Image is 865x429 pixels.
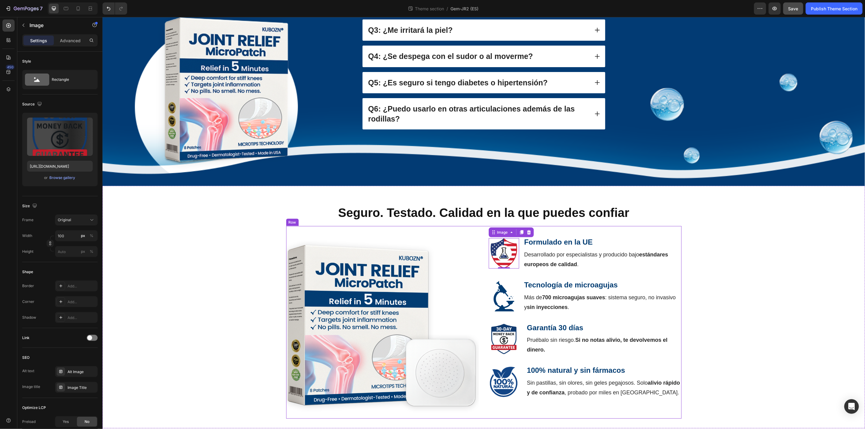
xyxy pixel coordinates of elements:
[30,22,81,29] p: Image
[422,264,516,272] strong: Tecnología de microagujas
[63,419,69,424] span: Yes
[68,299,96,305] div: Add...
[184,209,377,402] img: Alt Image
[22,217,33,223] label: Frame
[55,246,98,257] input: px%
[394,213,407,218] div: Image
[422,221,490,229] strong: Formulado en la UE
[22,368,34,374] div: Alt text
[386,307,417,337] img: Alt Image
[22,269,33,275] div: Shape
[68,385,96,390] div: Image Title
[425,307,481,315] strong: Garantía 30 días
[22,299,34,304] div: Corner
[450,5,478,12] span: Gem-JR2 (ES)
[22,315,36,320] div: Shadow
[386,264,417,294] img: Alt Image
[446,5,448,12] span: /
[22,283,34,289] div: Border
[425,287,465,293] strong: sin inyecciones
[22,384,40,390] div: Image title
[49,175,76,181] button: Browse gallery
[425,349,523,358] strong: 100% natural y sin fármacos
[422,276,578,295] p: Más de : sistema seguro, no invasivo y .
[22,335,30,341] div: Link
[79,248,87,255] button: %
[88,232,95,239] button: px
[22,405,46,410] div: Optimize LCP
[30,37,47,44] p: Settings
[68,315,96,321] div: Add...
[414,5,445,12] span: Theme section
[806,2,863,15] button: Publish Theme Section
[440,277,503,283] strong: 700 microagujas suaves
[386,221,417,252] img: Alt Image
[60,37,81,44] p: Advanced
[68,283,96,289] div: Add...
[266,88,472,106] strong: Q6: ¿Puedo usarlo en otras articulaciones además de las rodillas?
[422,233,578,252] p: Desarrollado por especialistas y producido bajo .
[52,73,89,87] div: Rectangle
[425,361,578,381] p: Sin pastillas, sin olores, sin geles pegajosos. Solo , probado por miles en [GEOGRAPHIC_DATA].
[88,248,95,255] button: px
[68,369,96,375] div: Alt Image
[79,232,87,239] button: %
[425,318,578,338] p: Pruébalo sin riesgo.
[266,35,431,43] strong: Q4: ¿Se despega con el sudor o al moverme?
[55,230,98,241] input: px%
[22,249,33,254] label: Height
[40,5,43,12] p: 7
[81,249,85,254] div: px
[22,59,31,64] div: Style
[22,202,38,210] div: Size
[58,217,71,223] span: Original
[27,118,93,156] img: preview-image
[811,5,857,12] div: Publish Theme Section
[27,161,93,172] input: https://example.com/image.jpg
[788,6,798,11] span: Save
[6,65,15,70] div: 450
[50,175,75,180] div: Browse gallery
[22,233,32,239] label: Width
[90,249,93,254] div: %
[85,419,89,424] span: No
[55,214,98,225] button: Original
[236,189,527,202] strong: Seguro. Testado. Calidad en la que puedes confiar
[81,233,85,239] div: px
[844,399,859,414] div: Open Intercom Messenger
[22,100,43,108] div: Source
[102,17,865,429] iframe: Design area
[783,2,803,15] button: Save
[22,419,36,424] div: Preload
[185,203,195,208] div: Row
[2,2,45,15] button: 7
[22,355,30,360] div: SEO
[425,320,565,336] strong: Si no notas alivio, te devolvemos el dinero.
[266,61,445,70] strong: Q5: ¿Es seguro si tengo diabetes o hipertensión?
[102,2,127,15] div: Undo/Redo
[90,233,93,239] div: %
[386,350,417,380] img: Alt Image
[44,174,48,181] span: or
